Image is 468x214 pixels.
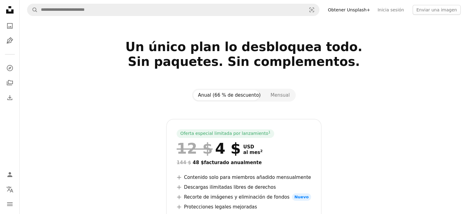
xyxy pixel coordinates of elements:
a: Fotos [4,20,16,32]
li: Contenido solo para miembros añadido mensualmente [177,174,311,181]
a: Explorar [4,62,16,74]
h2: Un único plan lo desbloquea todo. Sin paquetes. Sin complementos. [46,39,442,84]
a: Inicia sesión [374,5,408,15]
button: Búsqueda visual [304,4,319,16]
sup: 1 [268,130,270,134]
div: Oferta especial limitada por lanzamiento [177,129,274,138]
a: 1 [267,131,272,137]
li: Recorte de imágenes y eliminación de fondos [177,193,311,201]
a: Historial de descargas [4,91,16,104]
a: Iniciar sesión / Registrarse [4,168,16,181]
a: Inicio — Unsplash [4,4,16,17]
span: 144 $ [177,160,191,165]
button: Menú [4,198,16,210]
button: Mensual [266,90,294,100]
button: Enviar una imagen [413,5,461,15]
button: Buscar en Unsplash [27,4,38,16]
li: Protecciones legales mejoradas [177,203,311,211]
li: Descargas ilimitadas libres de derechos [177,184,311,191]
span: USD [243,144,262,150]
div: 4 $ [177,140,241,156]
button: Anual (66 % de descuento) [193,90,266,100]
a: 2 [259,150,264,155]
button: Idioma [4,183,16,196]
sup: 2 [260,149,263,153]
a: Obtener Unsplash+ [324,5,374,15]
form: Encuentra imágenes en todo el sitio [27,4,319,16]
div: 48 $ facturado anualmente [177,159,311,166]
a: Colecciones [4,77,16,89]
span: 12 $ [177,140,213,156]
span: al mes [243,150,262,155]
span: Nuevo [292,193,311,201]
a: Ilustraciones [4,34,16,47]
